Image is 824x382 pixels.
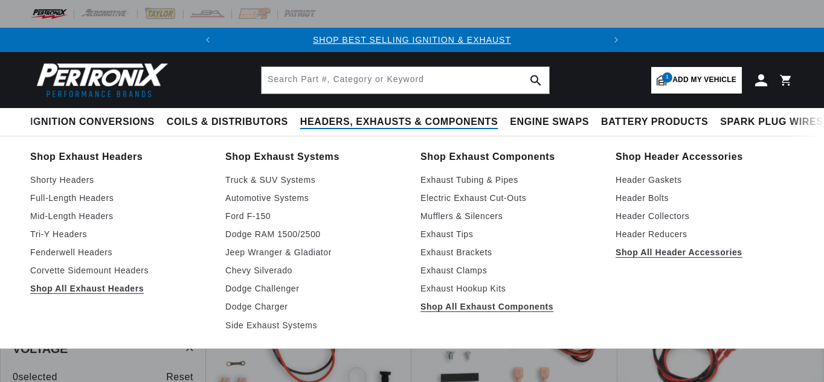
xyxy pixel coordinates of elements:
[225,263,404,278] a: Chevy Silverado
[30,59,169,101] img: Pertronix
[225,173,404,187] a: Truck & SUV Systems
[13,343,68,355] span: Voltage
[225,245,404,259] a: Jeep Wranger & Gladiator
[225,209,404,223] a: Ford F-150
[225,318,404,333] a: Side Exhaust Systems
[616,148,794,165] a: Shop Header Accessories
[420,281,599,296] a: Exhaust Hookup Kits
[225,148,404,165] a: Shop Exhaust Systems
[30,263,208,278] a: Corvette Sidemount Headers
[30,108,161,136] summary: Ignition Conversions
[420,191,599,205] a: Electric Exhaust Cut-Outs
[300,116,498,129] span: Headers, Exhausts & Components
[220,33,604,46] div: 1 of 2
[420,245,599,259] a: Exhaust Brackets
[616,227,794,241] a: Header Reducers
[30,209,208,223] a: Mid-Length Headers
[225,227,404,241] a: Dodge RAM 1500/2500
[30,148,208,165] a: Shop Exhaust Headers
[30,173,208,187] a: Shorty Headers
[601,116,708,129] span: Battery Products
[262,67,549,94] input: Search Part #, Category or Keyword
[225,281,404,296] a: Dodge Challenger
[616,191,794,205] a: Header Bolts
[220,33,604,46] div: Announcement
[313,35,511,45] a: SHOP BEST SELLING IGNITION & EXHAUST
[294,108,504,136] summary: Headers, Exhausts & Components
[30,245,208,259] a: Fenderwell Headers
[167,116,288,129] span: Coils & Distributors
[523,67,549,94] button: search button
[420,209,599,223] a: Mufflers & Silencers
[510,116,589,129] span: Engine Swaps
[662,72,672,83] span: 1
[30,227,208,241] a: Tri-Y Headers
[30,191,208,205] a: Full-Length Headers
[720,116,823,129] span: Spark Plug Wires
[420,148,599,165] a: Shop Exhaust Components
[225,191,404,205] a: Automotive Systems
[196,28,220,52] button: Translation missing: en.sections.announcements.previous_announcement
[672,74,736,86] span: Add my vehicle
[30,281,208,296] a: Shop All Exhaust Headers
[616,209,794,223] a: Header Collectors
[616,245,794,259] a: Shop All Header Accessories
[420,263,599,278] a: Exhaust Clamps
[225,299,404,314] a: Dodge Charger
[504,108,595,136] summary: Engine Swaps
[595,108,714,136] summary: Battery Products
[161,108,294,136] summary: Coils & Distributors
[604,28,628,52] button: Translation missing: en.sections.announcements.next_announcement
[616,173,794,187] a: Header Gaskets
[30,116,155,129] span: Ignition Conversions
[420,173,599,187] a: Exhaust Tubing & Pipes
[420,299,599,314] a: Shop All Exhaust Components
[420,227,599,241] a: Exhaust Tips
[651,67,742,94] a: 1Add my vehicle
